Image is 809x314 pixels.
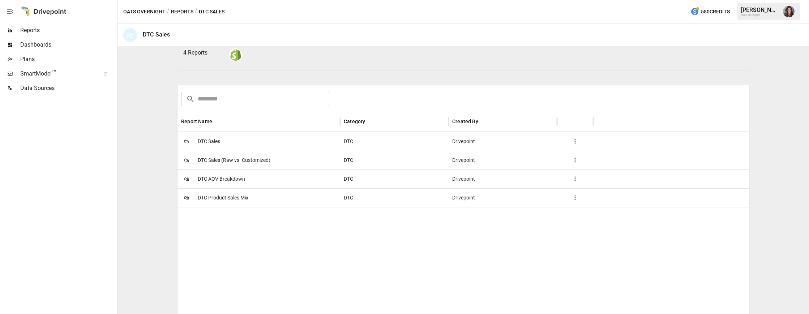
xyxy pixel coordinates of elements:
span: Data Sources [20,84,116,93]
button: Oats Overnight [123,7,166,16]
div: / [167,7,170,16]
p: 4 Reports [183,48,223,57]
div: DTC [340,132,449,151]
div: Drivepoint [449,132,557,151]
span: 🛍 [181,136,192,147]
span: DTC Sales [198,132,220,151]
span: ™ [52,68,57,77]
span: 580 Credits [701,7,730,16]
div: 🛍 [123,28,137,42]
button: Sort [479,116,489,126]
span: Dashboards [20,40,116,49]
span: 🛍 [181,173,192,184]
button: Jessica Agredano [779,1,799,22]
button: Sort [366,116,376,126]
span: Plans [20,55,116,64]
img: Jessica Agredano [783,6,795,17]
div: Oats Overnight [741,13,779,17]
span: 🛍 [181,192,192,203]
span: DTC Sales (Raw vs. Customized) [198,151,270,169]
span: SmartModel [20,69,95,78]
div: Report Name [181,119,212,124]
div: Drivepoint [449,151,557,169]
div: Category [344,119,365,124]
div: DTC [340,151,449,169]
div: DTC [340,188,449,207]
div: [PERSON_NAME] [741,7,779,13]
div: / [195,7,197,16]
span: Reports [20,26,116,35]
img: shopify [230,49,241,61]
div: DTC Sales [143,31,170,38]
div: DTC [340,169,449,188]
span: 🛍 [181,155,192,165]
span: DTC AOV Breakdown [198,170,245,188]
div: Drivepoint [449,188,557,207]
button: Sort [213,116,223,126]
div: Drivepoint [449,169,557,188]
div: Created By [452,119,478,124]
button: 580Credits [688,5,733,18]
button: Reports [171,7,193,16]
span: DTC Product Sales Mix [198,189,248,207]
